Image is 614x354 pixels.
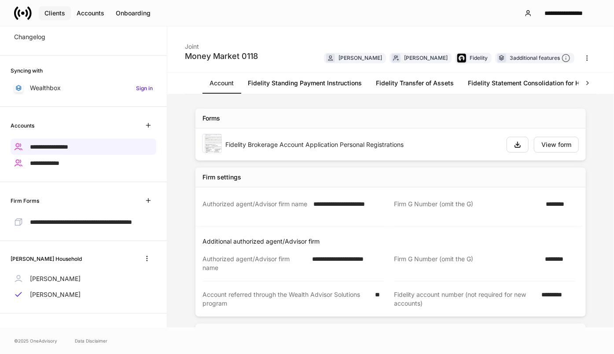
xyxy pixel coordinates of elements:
span: © 2025 OneAdvisory [14,337,57,344]
a: WealthboxSign in [11,80,156,96]
div: Account referred through the Wealth Advisor Solutions program [202,290,370,308]
a: Fidelity Transfer of Assets [369,73,461,94]
div: Firm G Number (omit the G) [394,200,541,217]
h6: Firm Forms [11,197,39,205]
p: Additional authorized agent/Advisor firm [202,237,582,246]
p: [PERSON_NAME] [30,290,81,299]
div: Accounts [77,10,104,16]
p: [PERSON_NAME] [30,274,81,283]
a: Account [202,73,241,94]
button: View form [534,137,579,153]
div: Forms [202,114,220,123]
div: Fidelity Brokerage Account Application Personal Registrations [225,140,500,149]
div: Fidelity [470,54,488,62]
h6: Sign in [136,84,153,92]
div: Onboarding [116,10,151,16]
h6: Syncing with [11,66,43,75]
a: Changelog [11,29,156,45]
h6: [PERSON_NAME] Household [11,255,82,263]
div: Fidelity account number (not required for new accounts) [394,290,537,308]
div: Authorized agent/Advisor firm name [202,200,308,217]
div: [PERSON_NAME] [338,54,382,62]
div: Joint [185,37,258,51]
button: Clients [39,6,71,20]
a: [PERSON_NAME] [11,271,156,287]
p: Wealthbox [30,84,61,92]
a: Data Disclaimer [75,337,107,344]
div: Clients [44,10,65,16]
div: Firm settings [202,173,241,182]
div: View form [541,142,571,148]
div: [PERSON_NAME] [404,54,448,62]
p: Changelog [14,33,45,41]
button: Onboarding [110,6,156,20]
a: [PERSON_NAME] [11,287,156,303]
div: 3 additional features [510,54,570,63]
button: Accounts [71,6,110,20]
div: Authorized agent/Advisor firm name [202,255,307,272]
div: Firm G Number (omit the G) [394,255,540,272]
h6: Accounts [11,121,34,130]
a: Fidelity Standing Payment Instructions [241,73,369,94]
div: Money Market 0118 [185,51,258,62]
